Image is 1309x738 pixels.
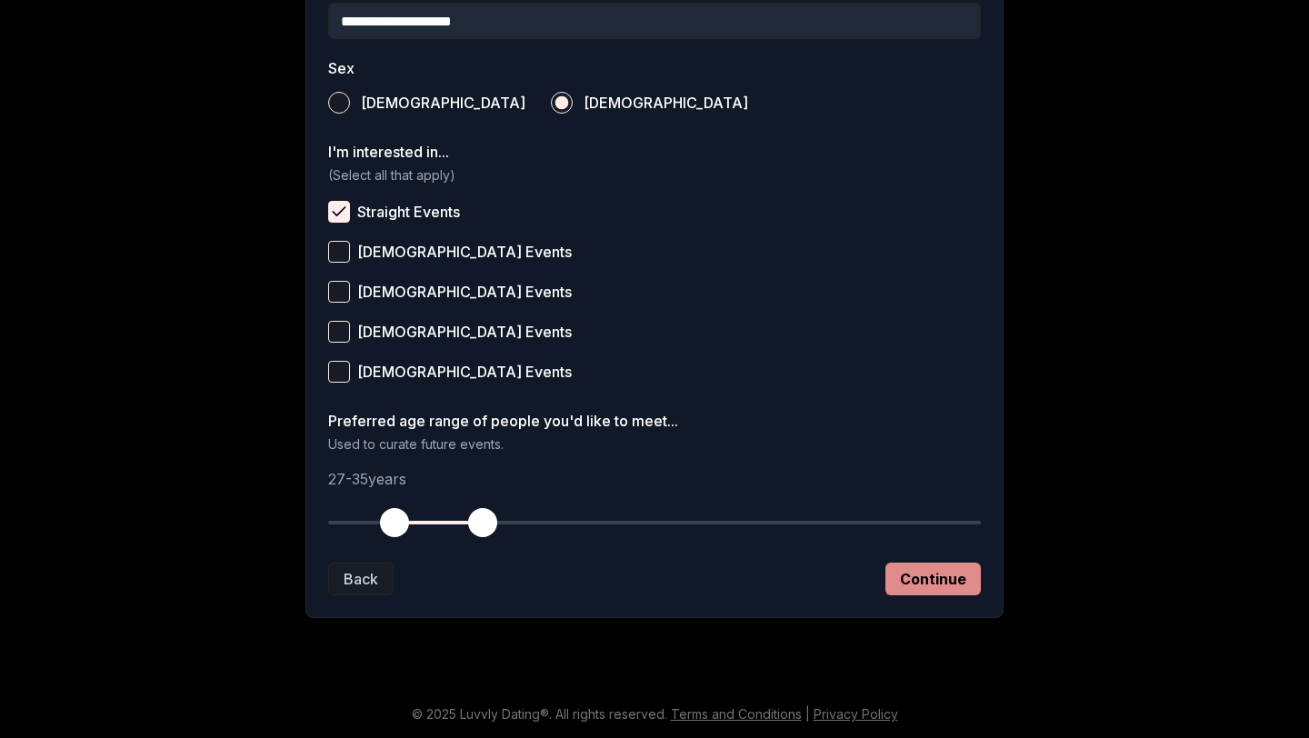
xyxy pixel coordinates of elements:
p: (Select all that apply) [328,166,981,184]
button: Back [328,563,394,595]
button: [DEMOGRAPHIC_DATA] Events [328,241,350,263]
label: Preferred age range of people you'd like to meet... [328,414,981,428]
button: [DEMOGRAPHIC_DATA] [328,92,350,114]
span: [DEMOGRAPHIC_DATA] Events [357,284,572,299]
button: Straight Events [328,201,350,223]
button: [DEMOGRAPHIC_DATA] Events [328,361,350,383]
p: Used to curate future events. [328,435,981,454]
p: 27 - 35 years [328,468,981,490]
a: Terms and Conditions [671,706,802,722]
span: Straight Events [357,204,460,219]
span: | [805,706,810,722]
button: [DEMOGRAPHIC_DATA] [551,92,573,114]
button: [DEMOGRAPHIC_DATA] Events [328,321,350,343]
span: [DEMOGRAPHIC_DATA] Events [357,324,572,339]
span: [DEMOGRAPHIC_DATA] [584,95,748,110]
span: [DEMOGRAPHIC_DATA] [361,95,525,110]
button: Continue [885,563,981,595]
label: Sex [328,61,981,75]
span: [DEMOGRAPHIC_DATA] Events [357,244,572,259]
span: [DEMOGRAPHIC_DATA] Events [357,364,572,379]
label: I'm interested in... [328,145,981,159]
a: Privacy Policy [814,706,898,722]
button: [DEMOGRAPHIC_DATA] Events [328,281,350,303]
